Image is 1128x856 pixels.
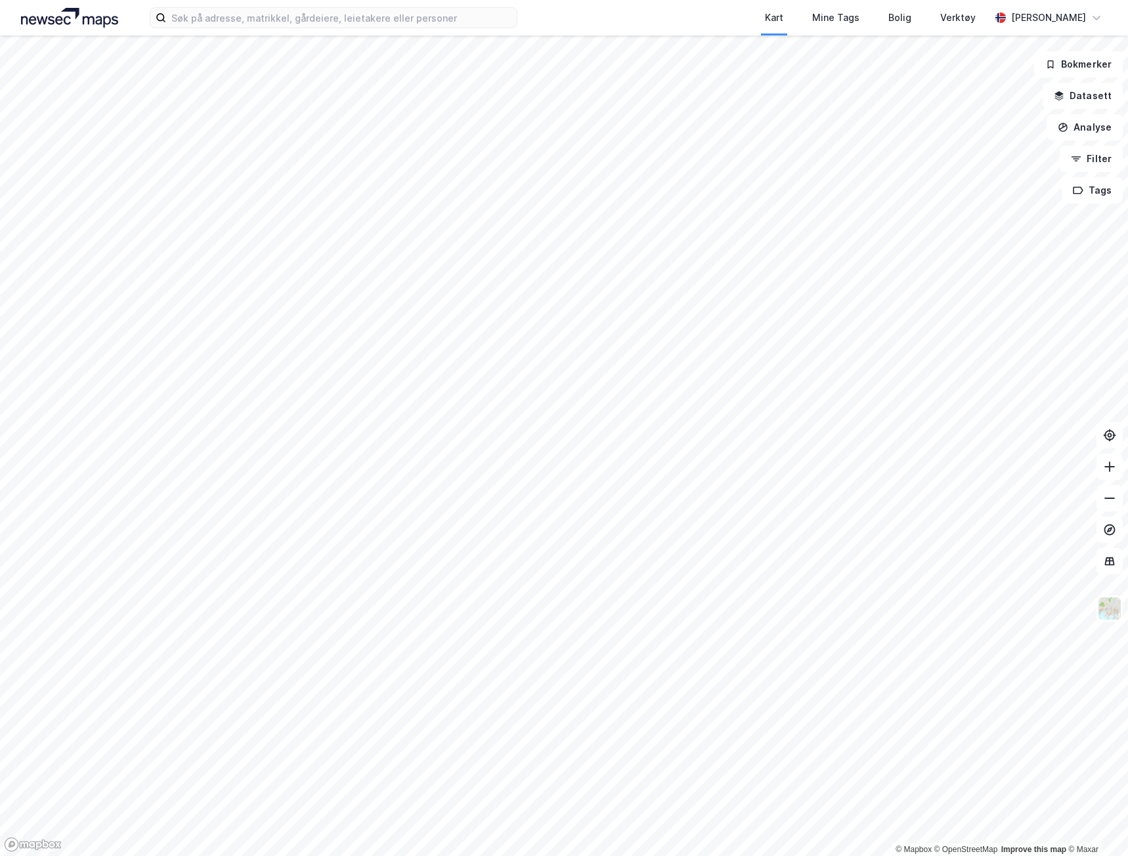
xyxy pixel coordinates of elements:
button: Tags [1062,177,1123,203]
img: Z [1097,596,1122,621]
div: Verktøy [940,10,976,26]
div: Kontrollprogram for chat [1062,793,1128,856]
a: Mapbox homepage [4,837,62,852]
div: [PERSON_NAME] [1011,10,1086,26]
button: Bokmerker [1034,51,1123,77]
a: Mapbox [896,845,932,854]
button: Filter [1060,146,1123,172]
div: Bolig [888,10,911,26]
a: OpenStreetMap [934,845,998,854]
input: Søk på adresse, matrikkel, gårdeiere, leietakere eller personer [166,8,517,28]
div: Mine Tags [812,10,859,26]
iframe: Chat Widget [1062,793,1128,856]
button: Datasett [1043,83,1123,109]
img: logo.a4113a55bc3d86da70a041830d287a7e.svg [21,8,118,28]
a: Improve this map [1001,845,1066,854]
div: Kart [765,10,783,26]
button: Analyse [1047,114,1123,140]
